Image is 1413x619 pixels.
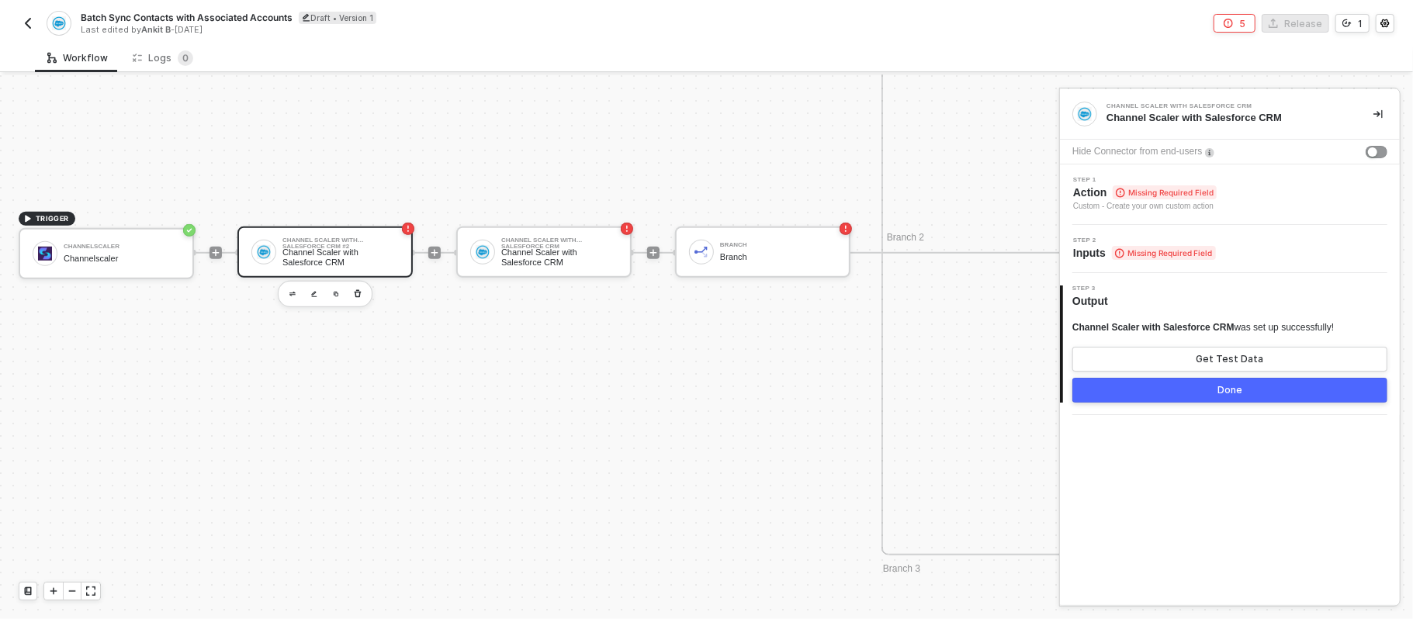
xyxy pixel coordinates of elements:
[649,248,658,258] span: icon-play
[311,291,317,298] img: edit-cred
[302,13,310,22] span: icon-edit
[720,252,836,262] div: Branch
[257,245,271,259] img: icon
[47,52,108,64] div: Workflow
[501,247,618,267] div: Channel Scaler with Salesforce CRM
[1073,245,1216,261] span: Inputs
[1358,17,1363,30] div: 1
[1073,177,1217,183] span: Step 1
[1072,322,1235,333] span: Channel Scaler with Salesforce CRM
[183,224,196,237] span: icon-success-page
[81,24,705,36] div: Last edited by - [DATE]
[327,285,345,303] button: copy-block
[22,17,34,29] img: back
[883,562,976,577] div: Branch 3
[81,11,293,24] span: Batch Sync Contacts with Associated Accounts
[1342,19,1352,28] span: icon-versioning
[476,245,490,259] img: icon
[1112,246,1216,260] span: Missing Required Field
[1060,285,1400,403] div: Step 3Output Channel Scaler with Salesforce CRMwas set up successfully!Get Test DataDone
[133,50,193,66] div: Logs
[1072,378,1387,403] button: Done
[289,292,296,297] img: edit-cred
[1073,200,1217,213] div: Custom - Create your own custom action
[211,248,220,258] span: icon-play
[1072,321,1334,334] div: was set up successfully!
[68,586,77,596] span: icon-minus
[86,586,95,596] span: icon-expand
[38,247,52,261] img: icon
[36,213,69,225] span: TRIGGER
[49,586,58,596] span: icon-play
[305,285,324,303] button: edit-cred
[1224,19,1233,28] span: icon-error-page
[178,50,193,66] sup: 0
[720,242,836,248] div: Branch
[282,237,399,244] div: Channel Scaler with Salesforce CRM #2
[1217,384,1242,396] div: Done
[141,24,171,35] span: Ankit B
[1072,285,1114,292] span: Step 3
[1072,347,1387,372] button: Get Test Data
[23,214,33,223] span: icon-play
[1072,293,1114,309] span: Output
[694,245,708,259] img: icon
[887,230,980,246] div: Branch 2
[1205,148,1214,157] img: icon-info
[299,12,376,24] div: Draft • Version 1
[1073,185,1217,200] span: Action
[621,223,633,235] span: icon-error-page
[1060,237,1400,261] div: Step 2Inputs Missing Required Field
[1239,17,1245,30] div: 5
[402,223,414,235] span: icon-error-page
[282,247,399,267] div: Channel Scaler with Salesforce CRM
[19,14,37,33] button: back
[1060,177,1400,213] div: Step 1Action Missing Required FieldCustom - Create your own custom action
[1262,14,1329,33] button: Release
[1107,111,1349,125] div: Channel Scaler with Salesforce CRM
[1107,103,1339,109] div: Channel Scaler with Salesforce CRM
[1078,107,1092,121] img: integration-icon
[283,285,302,303] button: edit-cred
[1072,144,1202,159] div: Hide Connector from end-users
[1197,353,1264,365] div: Get Test Data
[1335,14,1370,33] button: 1
[1113,185,1217,199] span: Missing Required Field
[1380,19,1390,28] span: icon-settings
[1214,14,1255,33] button: 5
[52,16,65,30] img: integration-icon
[333,291,339,297] img: copy-block
[840,223,852,235] span: icon-error-page
[1373,109,1383,119] span: icon-collapse-right
[64,254,180,264] div: Channelscaler
[430,248,439,258] span: icon-play
[64,244,180,250] div: Channelscaler
[1073,237,1216,244] span: Step 2
[501,237,618,244] div: Channel Scaler with Salesforce CRM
